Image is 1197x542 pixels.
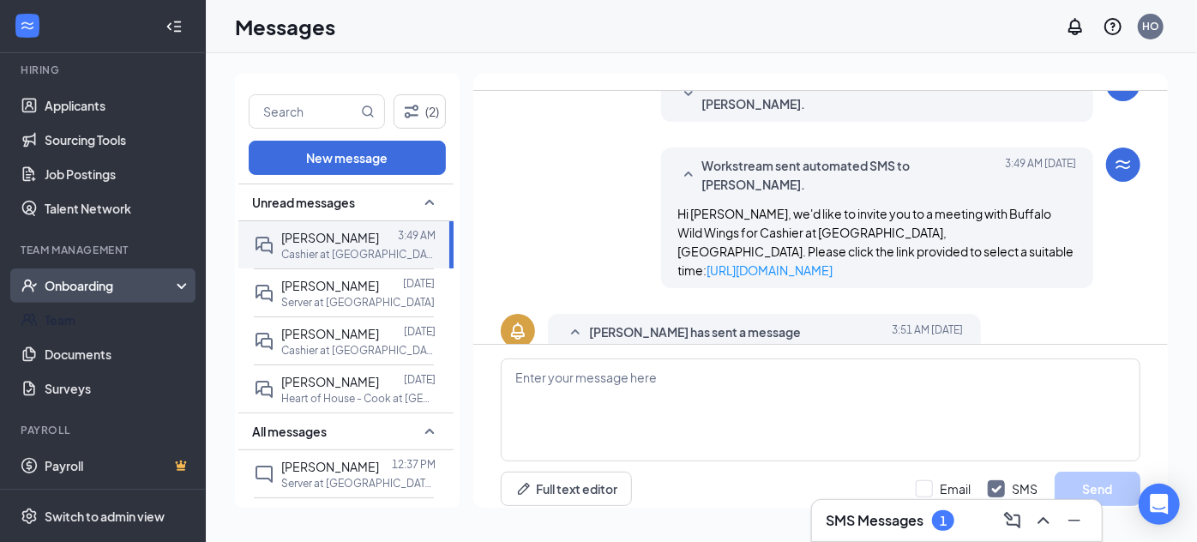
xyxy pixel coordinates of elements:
[404,372,436,387] p: [DATE]
[281,278,379,293] span: [PERSON_NAME]
[515,480,532,497] svg: Pen
[826,511,923,530] h3: SMS Messages
[21,277,38,294] svg: UserCheck
[392,505,436,520] p: 12:29 PM
[404,324,436,339] p: [DATE]
[254,283,274,304] svg: DoubleChat
[1033,510,1054,531] svg: ChevronUp
[1065,16,1086,37] svg: Notifications
[45,88,191,123] a: Applicants
[21,63,188,77] div: Hiring
[281,476,436,491] p: Server at [GEOGRAPHIC_DATA], [GEOGRAPHIC_DATA]
[678,206,1074,278] span: Hi [PERSON_NAME], we'd like to invite you to a meeting with Buffalo Wild Wings for Cashier at [GE...
[508,321,528,341] svg: Bell
[419,421,440,442] svg: SmallChevronUp
[45,157,191,191] a: Job Postings
[281,247,436,262] p: Cashier at [GEOGRAPHIC_DATA], [GEOGRAPHIC_DATA]
[45,303,191,337] a: Team
[1002,510,1023,531] svg: ComposeMessage
[565,322,586,343] svg: SmallChevronUp
[281,230,379,245] span: [PERSON_NAME]
[281,295,435,310] p: Server at [GEOGRAPHIC_DATA]
[45,371,191,406] a: Surveys
[893,322,964,343] span: [DATE] 3:51 AM
[45,337,191,371] a: Documents
[401,101,422,122] svg: Filter
[702,75,1000,113] span: Workstream sent automated email to [PERSON_NAME].
[1064,510,1085,531] svg: Minimize
[254,235,274,256] svg: DoubleChat
[394,94,446,129] button: Filter (2)
[235,12,335,41] h1: Messages
[1005,75,1076,113] span: [DATE] 3:49 AM
[361,105,375,118] svg: MagnifyingGlass
[1103,16,1123,37] svg: QuestionInfo
[254,331,274,352] svg: DoubleChat
[702,156,1000,194] span: Workstream sent automated SMS to [PERSON_NAME].
[45,191,191,226] a: Talent Network
[165,18,183,35] svg: Collapse
[254,379,274,400] svg: DoubleChat
[678,84,699,105] svg: SmallChevronDown
[1061,507,1088,534] button: Minimize
[252,423,327,440] span: All messages
[281,459,379,474] span: [PERSON_NAME]
[250,95,358,128] input: Search
[940,514,947,528] div: 1
[1113,154,1134,175] svg: WorkstreamLogo
[281,507,379,522] span: [PERSON_NAME]
[678,165,699,185] svg: SmallChevronUp
[21,243,188,257] div: Team Management
[589,322,801,343] span: [PERSON_NAME] has sent a message
[252,194,355,211] span: Unread messages
[21,508,38,525] svg: Settings
[1142,19,1159,33] div: HO
[45,277,177,294] div: Onboarding
[45,449,191,483] a: PayrollCrown
[21,423,188,437] div: Payroll
[999,507,1026,534] button: ComposeMessage
[281,391,436,406] p: Heart of House - Cook at [GEOGRAPHIC_DATA], [GEOGRAPHIC_DATA]
[1055,472,1140,506] button: Send
[281,326,379,341] span: [PERSON_NAME]
[1030,507,1057,534] button: ChevronUp
[707,262,833,278] a: [URL][DOMAIN_NAME]
[281,343,436,358] p: Cashier at [GEOGRAPHIC_DATA]
[45,123,191,157] a: Sourcing Tools
[1005,156,1076,194] span: [DATE] 3:49 AM
[281,374,379,389] span: [PERSON_NAME]
[249,141,446,175] button: New message
[398,228,436,243] p: 3:49 AM
[392,457,436,472] p: 12:37 PM
[254,464,274,485] svg: ChatInactive
[45,508,165,525] div: Switch to admin view
[19,17,36,34] svg: WorkstreamLogo
[403,276,435,291] p: [DATE]
[1139,484,1180,525] div: Open Intercom Messenger
[501,472,632,506] button: Full text editorPen
[419,192,440,213] svg: SmallChevronUp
